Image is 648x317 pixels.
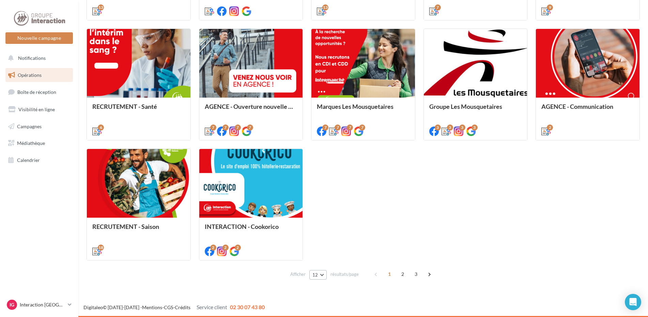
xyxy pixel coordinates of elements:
span: Notifications [18,55,46,61]
div: 3 [459,124,465,131]
a: Opérations [4,68,74,82]
a: IG Interaction [GEOGRAPHIC_DATA] [5,298,73,311]
span: © [DATE]-[DATE] - - - [83,304,265,310]
span: Opérations [18,72,42,78]
a: Calendrier [4,153,74,167]
div: 7 [359,124,365,131]
span: 2 [397,269,408,280]
span: Calendrier [17,157,40,163]
div: AGENCE - Communication [541,103,634,117]
a: Crédits [175,304,190,310]
span: Visibilité en ligne [18,106,55,112]
div: INTERACTION - Cookorico [205,223,297,237]
div: Groupe Les Mousquetaires [429,103,522,117]
div: 3 [472,124,478,131]
div: 7 [210,124,216,131]
div: 2 [210,245,216,251]
div: 2 [235,245,241,251]
div: 7 [335,124,341,131]
a: Campagnes [4,119,74,134]
div: 7 [322,124,328,131]
span: 12 [312,272,318,278]
div: Marques Les Mousquetaires [317,103,410,117]
div: 9 [547,4,553,11]
a: Boîte de réception [4,85,74,99]
div: 13 [98,4,104,11]
span: Afficher [290,271,306,278]
div: AGENCE - Ouverture nouvelle agence [205,103,297,117]
div: 7 [435,4,441,11]
span: 3 [411,269,421,280]
a: Médiathèque [4,136,74,150]
div: 2 [547,124,553,131]
div: 3 [447,124,453,131]
div: 18 [98,245,104,251]
div: 7 [235,124,241,131]
p: Interaction [GEOGRAPHIC_DATA] [20,301,65,308]
button: Notifications [4,51,72,65]
div: 7 [247,124,253,131]
div: 6 [98,124,104,131]
button: 12 [309,270,327,280]
span: 1 [384,269,395,280]
a: CGS [164,304,173,310]
span: 02 30 07 43 80 [230,304,265,310]
span: Médiathèque [17,140,45,146]
span: Campagnes [17,123,42,129]
a: Mentions [142,304,162,310]
div: RECRUTEMENT - Saison [92,223,185,237]
div: 2 [222,245,229,251]
div: 7 [222,124,229,131]
span: IG [10,301,14,308]
span: Boîte de réception [17,89,56,95]
button: Nouvelle campagne [5,32,73,44]
span: résultats/page [330,271,359,278]
div: Open Intercom Messenger [625,294,641,310]
div: 13 [322,4,328,11]
a: Digitaleo [83,304,103,310]
div: RECRUTEMENT - Santé [92,103,185,117]
div: 3 [435,124,441,131]
div: 7 [347,124,353,131]
span: Service client [197,304,227,310]
a: Visibilité en ligne [4,102,74,117]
